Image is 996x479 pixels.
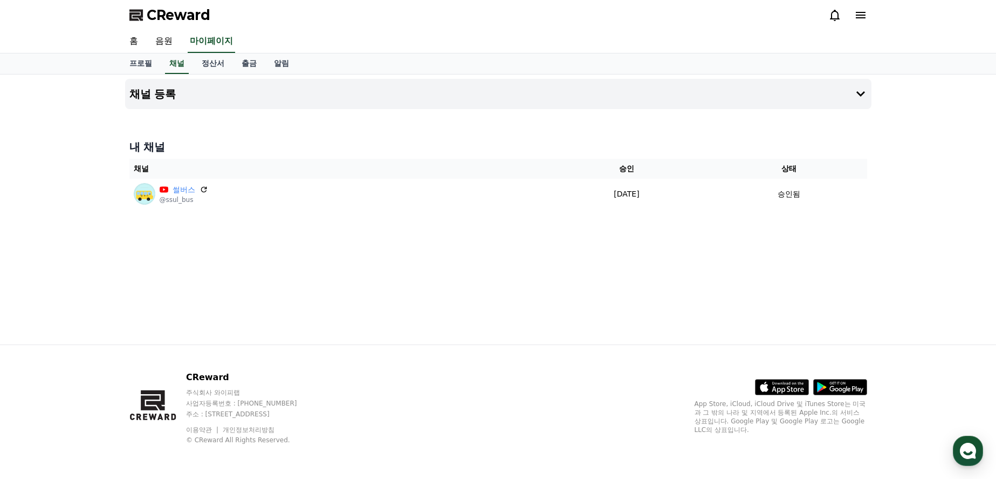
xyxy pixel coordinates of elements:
[173,184,195,195] a: 썰버스
[129,88,176,100] h4: 채널 등록
[711,159,867,179] th: 상태
[160,195,208,204] p: @ssul_bus
[695,400,867,434] p: App Store, iCloud, iCloud Drive 및 iTunes Store는 미국과 그 밖의 나라 및 지역에서 등록된 Apple Inc.의 서비스 상표입니다. Goo...
[186,410,318,419] p: 주소 : [STREET_ADDRESS]
[265,53,298,74] a: 알림
[125,79,871,109] button: 채널 등록
[129,6,210,24] a: CReward
[186,371,318,384] p: CReward
[193,53,233,74] a: 정산서
[186,436,318,444] p: © CReward All Rights Reserved.
[778,188,800,200] p: 승인됨
[129,139,867,154] h4: 내 채널
[186,388,318,397] p: 주식회사 와이피랩
[186,426,220,434] a: 이용약관
[147,30,181,53] a: 음원
[165,53,189,74] a: 채널
[188,30,235,53] a: 마이페이지
[186,399,318,408] p: 사업자등록번호 : [PHONE_NUMBER]
[147,6,210,24] span: CReward
[233,53,265,74] a: 출금
[121,30,147,53] a: 홈
[546,188,707,200] p: [DATE]
[129,159,542,179] th: 채널
[223,426,274,434] a: 개인정보처리방침
[134,183,155,205] img: 썰버스
[121,53,161,74] a: 프로필
[542,159,712,179] th: 승인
